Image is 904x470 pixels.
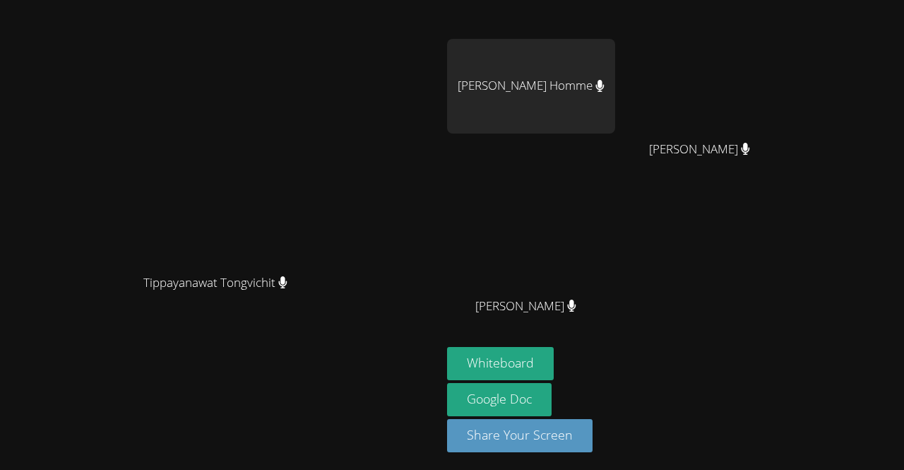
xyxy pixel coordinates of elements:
[447,383,552,416] a: Google Doc
[447,39,615,134] div: [PERSON_NAME] Homme
[649,139,750,160] span: [PERSON_NAME]
[143,273,287,293] span: Tippayanawat Tongvichit
[475,296,576,317] span: [PERSON_NAME]
[447,347,554,380] button: Whiteboard
[447,419,593,452] button: Share Your Screen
